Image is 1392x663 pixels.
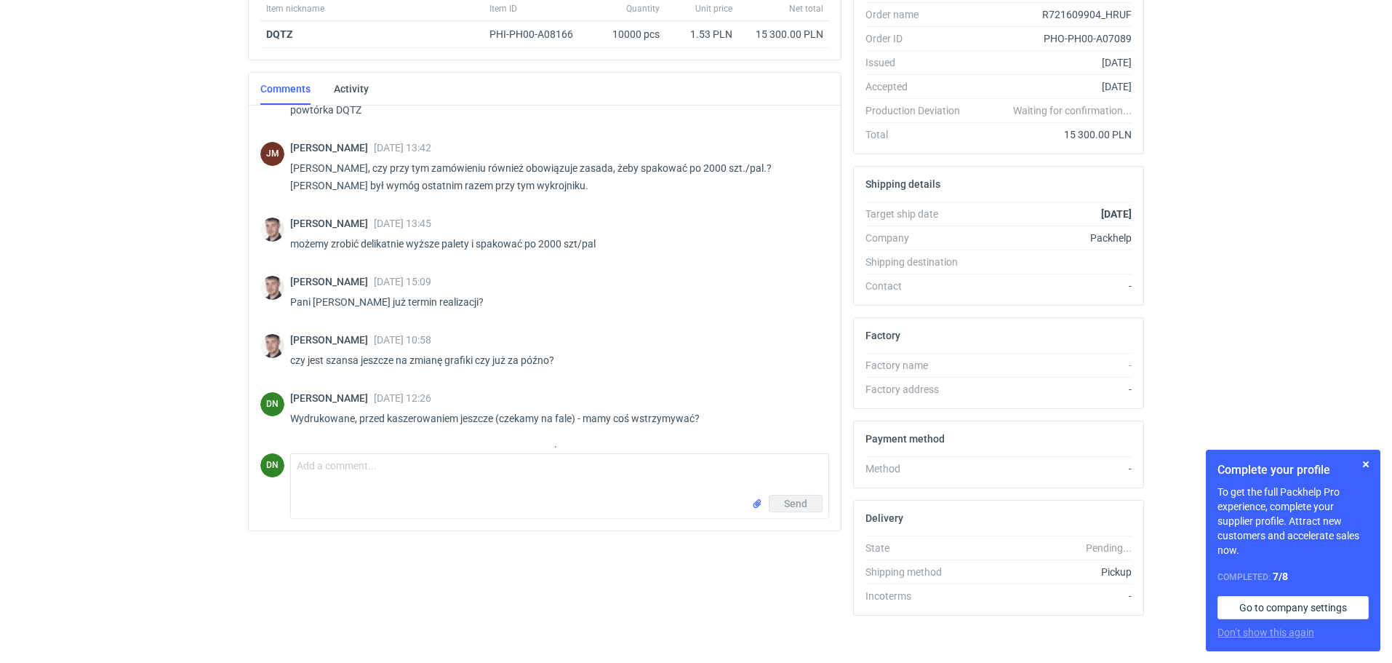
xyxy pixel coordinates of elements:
[972,31,1132,46] div: PHO-PH00-A07089
[972,565,1132,579] div: Pickup
[865,358,972,373] div: Factory name
[865,7,972,22] div: Order name
[865,127,972,142] div: Total
[972,127,1132,142] div: 15 300.00 PLN
[1357,456,1375,473] button: Skip for now
[1217,625,1314,640] button: Don’t show this again
[1273,571,1288,582] strong: 7 / 8
[374,334,431,346] span: [DATE] 10:58
[972,55,1132,70] div: [DATE]
[1217,596,1369,619] a: Go to company settings
[266,3,324,15] span: Item nickname
[865,541,972,555] div: State
[865,330,900,341] h2: Factory
[865,231,972,245] div: Company
[1217,569,1369,584] div: Completed:
[865,565,972,579] div: Shipping method
[865,207,972,221] div: Target ship date
[972,589,1132,603] div: -
[260,453,284,477] div: Dawid Nowak
[593,21,665,48] div: 10000 pcs
[266,28,293,40] a: DQTZ
[290,410,817,427] p: Wydrukowane, przed kaszerowaniem jeszcze (czekamy na fale) - mamy coś wstrzymywać?
[374,392,431,404] span: [DATE] 12:26
[865,103,972,118] div: Production Deviation
[972,382,1132,397] div: -
[865,589,972,603] div: Incoterms
[290,235,817,253] p: możemy zrobić delikatnie wyższe palety i spakować po 2000 szt/pal
[374,218,431,229] span: [DATE] 13:45
[374,142,431,154] span: [DATE] 13:42
[290,276,374,287] span: [PERSON_NAME]
[260,392,284,416] figcaption: DN
[972,231,1132,245] div: Packhelp
[972,358,1132,373] div: -
[865,279,972,293] div: Contact
[290,352,817,369] p: czy jest szansa jeszcze na zmianę grafiki czy już za późno?
[1217,485,1369,557] p: To get the full Packhelp Pro experience, complete your supplier profile. Attract new customers an...
[865,31,972,46] div: Order ID
[865,178,940,190] h2: Shipping details
[290,142,374,154] span: [PERSON_NAME]
[865,382,972,397] div: Factory address
[972,279,1132,293] div: -
[972,7,1132,22] div: R721609904_HRUF
[865,433,945,445] h2: Payment method
[865,461,972,476] div: Method
[1101,208,1132,220] strong: [DATE]
[290,159,817,194] p: [PERSON_NAME], czy przy tym zamówieniu również obowiązuje zasada, żeby spakować po 2000 szt./pal....
[865,512,903,524] h2: Delivery
[744,27,823,41] div: 15 300.00 PLN
[865,79,972,94] div: Accepted
[789,3,823,15] span: Net total
[334,73,369,105] a: Activity
[260,276,284,300] img: Maciej Sikora
[1217,461,1369,479] h1: Complete your profile
[972,461,1132,476] div: -
[290,334,374,346] span: [PERSON_NAME]
[1086,542,1132,554] em: Pending...
[260,334,284,358] img: Maciej Sikora
[489,3,517,15] span: Item ID
[865,255,972,269] div: Shipping destination
[260,142,284,166] figcaption: JM
[769,495,823,512] button: Send
[784,499,807,509] span: Send
[865,55,972,70] div: Issued
[260,73,311,105] a: Comments
[626,3,660,15] span: Quantity
[489,27,587,41] div: PHI-PH00-A08166
[529,442,561,458] span: unread
[290,218,374,229] span: [PERSON_NAME]
[972,79,1132,94] div: [DATE]
[260,218,284,242] img: Maciej Sikora
[260,392,284,416] div: Dawid Nowak
[290,293,817,311] p: Pani [PERSON_NAME] już termin realizacji?
[695,3,732,15] span: Unit price
[374,276,431,287] span: [DATE] 15:09
[671,27,732,41] div: 1.53 PLN
[1013,103,1132,118] em: Waiting for confirmation...
[290,392,374,404] span: [PERSON_NAME]
[260,453,284,477] figcaption: DN
[260,142,284,166] div: JOANNA MOCZAŁA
